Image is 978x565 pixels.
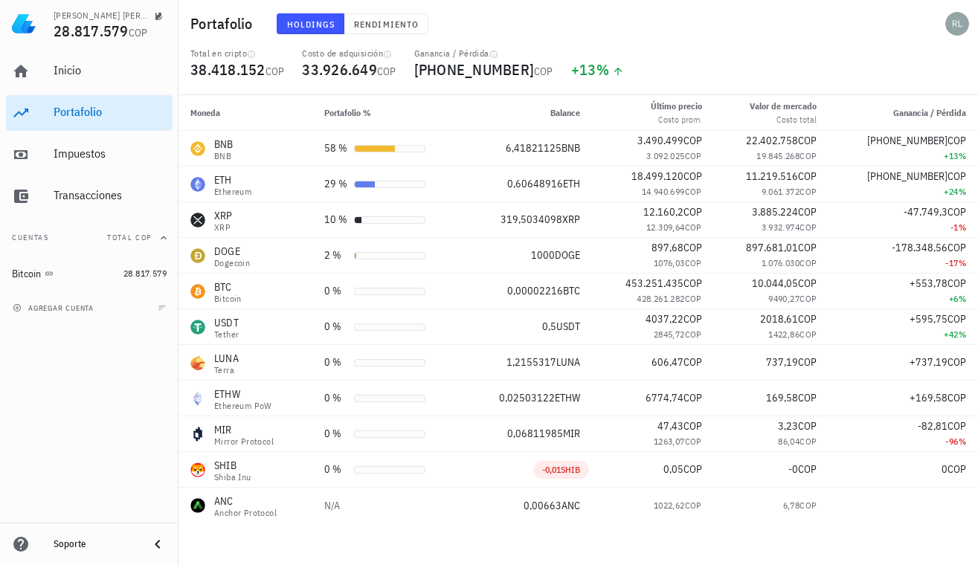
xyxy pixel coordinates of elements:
[756,150,800,161] span: 19.845.268
[6,256,173,291] a: Bitcoin 28.817.579
[657,419,683,433] span: 47,43
[6,220,173,256] button: CuentasTotal COP
[746,134,798,147] span: 22.402.758
[555,248,580,262] span: DOGE
[190,320,205,335] div: USDT-icon
[945,12,969,36] div: avatar
[798,241,817,254] span: COP
[499,391,555,404] span: 0,02503122
[893,107,966,118] span: Ganancia / Pérdida
[685,500,702,511] span: COP
[646,312,683,326] span: 4037,22
[324,212,348,227] div: 10 %
[685,186,702,197] span: COP
[414,48,553,59] div: Ganancia / Pérdida
[6,178,173,214] a: Transacciones
[800,222,817,233] span: COP
[556,320,580,333] span: USDT
[190,12,259,36] h1: Portafolio
[54,10,149,22] div: [PERSON_NAME] [PERSON_NAME]
[840,220,966,235] div: -1
[752,205,798,219] span: 3.885.224
[652,241,683,254] span: 897,68
[637,293,684,304] span: 428.261.282
[214,172,251,187] div: ETH
[302,48,396,59] div: Costo de adquisición
[190,107,220,118] span: Moneda
[542,320,556,333] span: 0,5
[910,355,948,369] span: +737,19
[190,177,205,192] div: ETH-icon
[768,329,800,340] span: 1422,86
[800,436,817,447] span: COP
[534,65,553,78] span: COP
[750,100,817,113] div: Valor de mercado
[190,141,205,156] div: BNB-icon
[556,355,580,369] span: LUNA
[646,391,683,404] span: 6774,74
[959,257,966,268] span: %
[685,257,702,268] span: COP
[214,330,239,339] div: Tether
[683,312,702,326] span: COP
[562,141,580,155] span: BNB
[762,222,800,233] span: 3.932.974
[685,293,702,304] span: COP
[312,95,464,131] th: Portafolio %: Sin ordenar. Pulse para ordenar de forma ascendente.
[798,312,817,326] span: COP
[867,134,948,147] span: [PHONE_NUMBER]
[12,268,42,280] div: Bitcoin
[214,422,274,437] div: MIR
[507,427,563,440] span: 0,06811985
[266,65,285,78] span: COP
[798,205,817,219] span: COP
[563,427,580,440] span: MIR
[788,462,798,476] span: -0
[654,329,685,340] span: 2845,72
[800,293,817,304] span: COP
[178,95,312,131] th: Moneda
[798,462,817,476] span: COP
[750,113,817,126] div: Costo total
[904,205,948,219] span: -47.749,3
[646,222,685,233] span: 12.309,64
[214,508,277,517] div: Anchor Protocol
[214,259,250,268] div: Dogecoin
[324,176,348,192] div: 29 %
[778,419,798,433] span: 3,23
[683,462,702,476] span: COP
[501,213,562,226] span: 319,5034098
[683,134,702,147] span: COP
[840,149,966,164] div: +13
[324,355,348,370] div: 0 %
[760,312,798,326] span: 2018,61
[214,315,239,330] div: USDT
[746,169,798,183] span: 11.219.516
[683,205,702,219] span: COP
[214,401,272,410] div: Ethereum PoW
[54,538,137,550] div: Soporte
[910,312,948,326] span: +595,75
[840,291,966,306] div: +6
[506,355,556,369] span: 1,2155317
[9,300,100,315] button: agregar cuenta
[6,137,173,172] a: Impuestos
[190,427,205,442] div: MIR-icon
[214,458,251,473] div: SHIB
[54,63,167,77] div: Inicio
[277,13,345,34] button: Holdings
[840,327,966,342] div: +42
[840,256,966,271] div: -17
[214,437,274,446] div: Mirror Protocol
[959,222,966,233] span: %
[840,184,966,199] div: +24
[324,283,348,299] div: 0 %
[683,169,702,183] span: COP
[571,62,624,77] div: +13
[302,59,377,80] span: 33.926.649
[214,280,242,294] div: BTC
[506,141,562,155] span: 6,41821125
[563,177,580,190] span: ETH
[563,284,580,297] span: BTC
[190,391,205,406] div: ETHW-icon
